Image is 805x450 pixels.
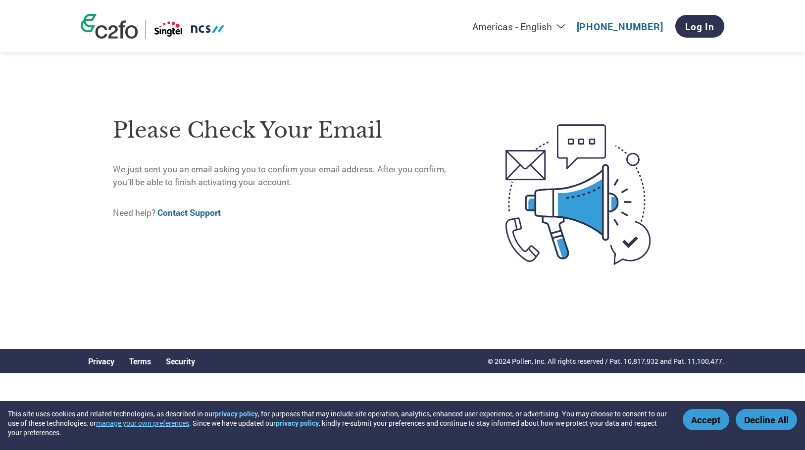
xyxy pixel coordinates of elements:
[683,409,729,430] button: Accept
[96,418,189,428] button: manage your own preferences
[157,207,221,218] a: Contact Support
[464,106,692,283] img: open-email
[488,356,724,366] p: © 2024 Pollen, Inc. All rights reserved / Pat. 10,817,932 and Pat. 11,100,477.
[113,114,464,147] h1: Please check your email
[81,14,138,39] img: c2fo logo
[276,418,319,428] a: privacy policy
[736,409,797,430] button: Decline All
[215,409,258,418] a: privacy policy
[8,409,668,437] div: This site uses cookies and related technologies, as described in our , for purposes that may incl...
[113,206,464,219] p: Need help?
[113,163,464,189] p: We just sent you an email asking you to confirm your email address. After you confirm, you’ll be ...
[153,20,225,39] img: Singtel
[577,20,663,33] a: [PHONE_NUMBER]
[88,356,114,366] a: Privacy
[166,356,195,366] a: Security
[129,356,151,366] a: Terms
[675,15,724,38] a: Log In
